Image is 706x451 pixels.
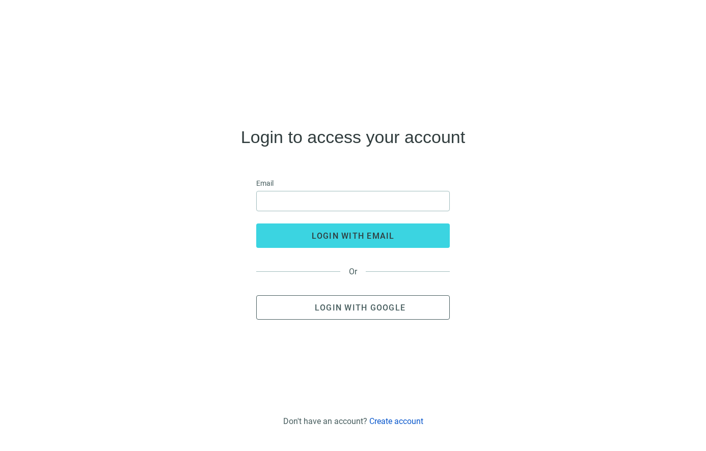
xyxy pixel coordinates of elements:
span: Email [256,178,274,189]
h4: Login to access your account [241,129,465,145]
span: Or [340,267,366,276]
a: Create account [369,416,423,426]
button: Login with Google [256,295,450,320]
span: login with email [312,231,395,241]
span: Login with Google [315,303,405,313]
button: login with email [256,223,450,248]
div: Don't have an account? [283,416,423,426]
